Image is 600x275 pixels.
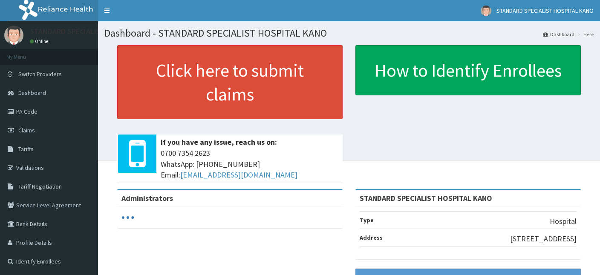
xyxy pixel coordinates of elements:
[543,31,574,38] a: Dashboard
[510,233,577,244] p: [STREET_ADDRESS]
[360,234,383,241] b: Address
[30,38,50,44] a: Online
[161,148,338,180] span: 0700 7354 2623 WhatsApp: [PHONE_NUMBER] Email:
[4,26,23,45] img: User Image
[575,31,594,38] li: Here
[18,70,62,78] span: Switch Providers
[18,126,35,134] span: Claims
[360,193,492,203] strong: STANDARD SPECIALIST HOSPITAL KANO
[161,137,277,147] b: If you have any issue, reach us on:
[18,183,62,190] span: Tariff Negotiation
[18,89,46,97] span: Dashboard
[121,193,173,203] b: Administrators
[360,216,374,224] b: Type
[355,45,581,95] a: How to Identify Enrollees
[117,45,343,119] a: Click here to submit claims
[104,28,594,39] h1: Dashboard - STANDARD SPECIALIST HOSPITAL KANO
[496,7,594,14] span: STANDARD SPECIALIST HOSPITAL KANO
[550,216,577,227] p: Hospital
[481,6,491,16] img: User Image
[18,145,34,153] span: Tariffs
[30,28,161,35] p: STANDARD SPECIALIST HOSPITAL KANO
[180,170,297,180] a: [EMAIL_ADDRESS][DOMAIN_NAME]
[121,211,134,224] svg: audio-loading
